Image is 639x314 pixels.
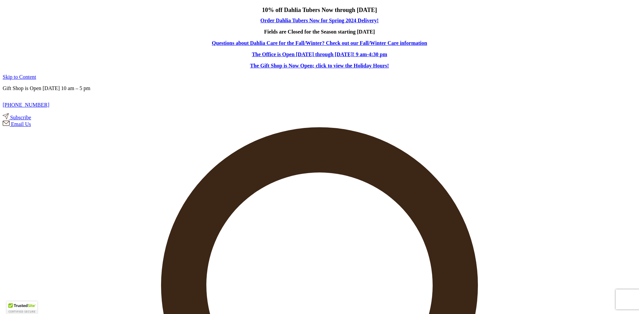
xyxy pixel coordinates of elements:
[3,85,636,91] p: Gift Shop is Open [DATE] 10 am – 5 pm
[262,7,377,13] strong: 10% off Dahlia Tubers Now through [DATE]
[3,74,36,80] a: Skip to Content
[3,115,31,120] a: Subscribe
[3,121,31,127] a: Email Us
[252,52,387,57] a: The Office is Open [DATE] through [DATE]! 9 am-4:30 pm
[212,40,427,46] a: Questions about Dahlia Care for the Fall/Winter? Check out our Fall/Winter Care information
[3,102,49,108] a: [PHONE_NUMBER]
[10,115,31,120] span: Subscribe
[264,29,375,35] strong: Fields are Closed for the Season starting [DATE]
[250,63,389,68] a: The Gift Shop is Now Open; click to view the Holiday Hours!
[5,290,24,309] iframe: Launch Accessibility Center
[260,18,378,23] a: Order Dahlia Tubers Now for Spring 2024 Delivery!
[11,121,31,127] span: Email Us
